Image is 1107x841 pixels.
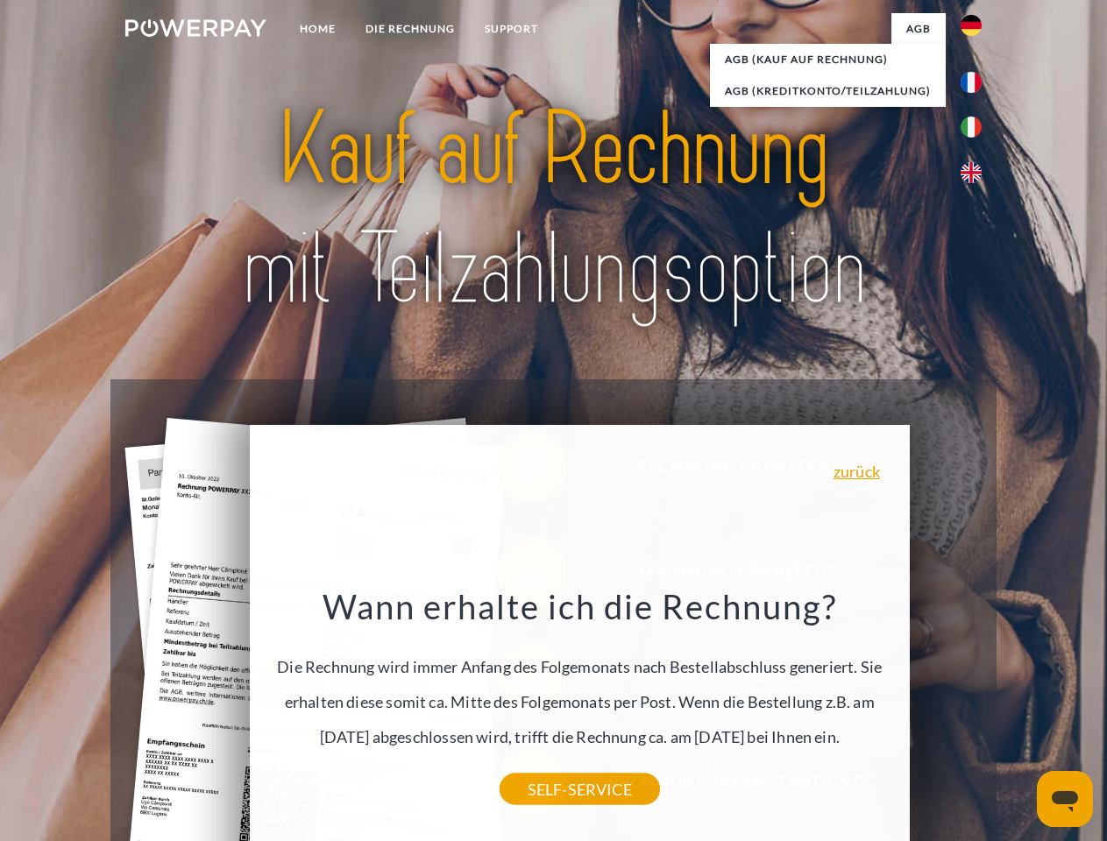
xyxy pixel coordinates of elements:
a: DIE RECHNUNG [351,13,470,45]
img: title-powerpay_de.svg [167,84,940,336]
a: SUPPORT [470,13,553,45]
a: AGB (Kauf auf Rechnung) [710,44,946,75]
a: Home [285,13,351,45]
a: agb [891,13,946,45]
a: AGB (Kreditkonto/Teilzahlung) [710,75,946,107]
iframe: Schaltfläche zum Öffnen des Messaging-Fensters [1037,771,1093,827]
img: fr [961,72,982,93]
img: it [961,117,982,138]
img: en [961,162,982,183]
h3: Wann erhalte ich die Rechnung? [259,585,899,627]
div: Die Rechnung wird immer Anfang des Folgemonats nach Bestellabschluss generiert. Sie erhalten dies... [259,585,899,789]
img: de [961,15,982,36]
img: logo-powerpay-white.svg [125,19,266,37]
a: zurück [834,463,880,479]
a: SELF-SERVICE [500,774,660,805]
